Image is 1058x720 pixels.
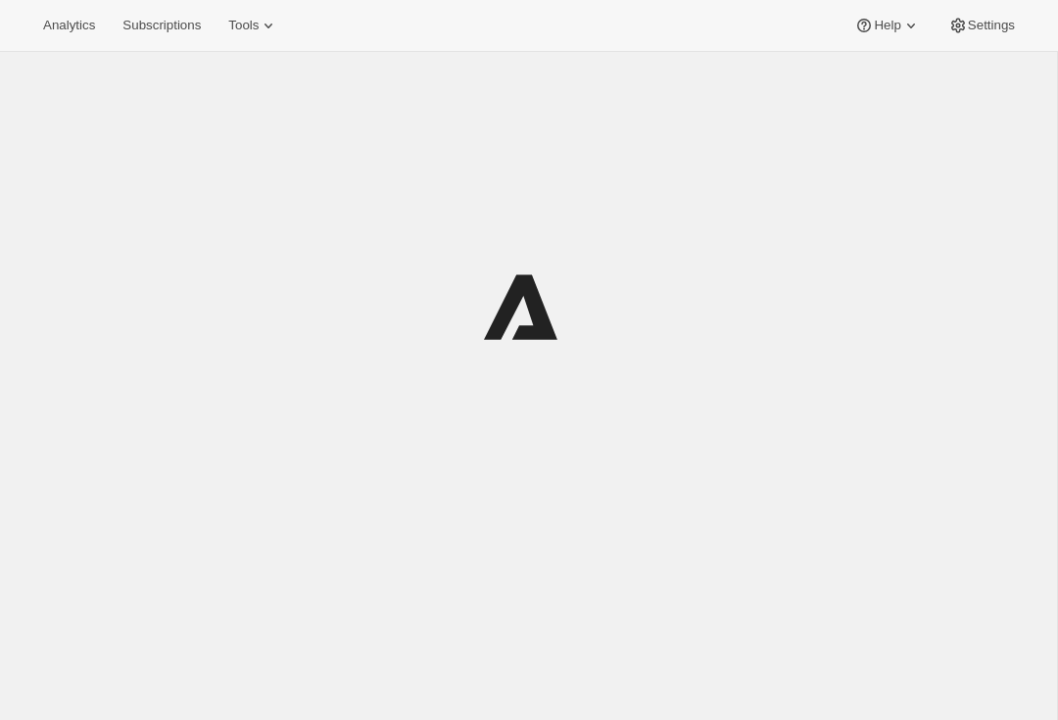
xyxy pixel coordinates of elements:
span: Analytics [43,18,95,33]
span: Tools [228,18,259,33]
button: Settings [937,12,1027,39]
span: Settings [968,18,1015,33]
button: Help [842,12,932,39]
span: Help [874,18,900,33]
button: Subscriptions [111,12,213,39]
button: Tools [216,12,290,39]
button: Analytics [31,12,107,39]
span: Subscriptions [122,18,201,33]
